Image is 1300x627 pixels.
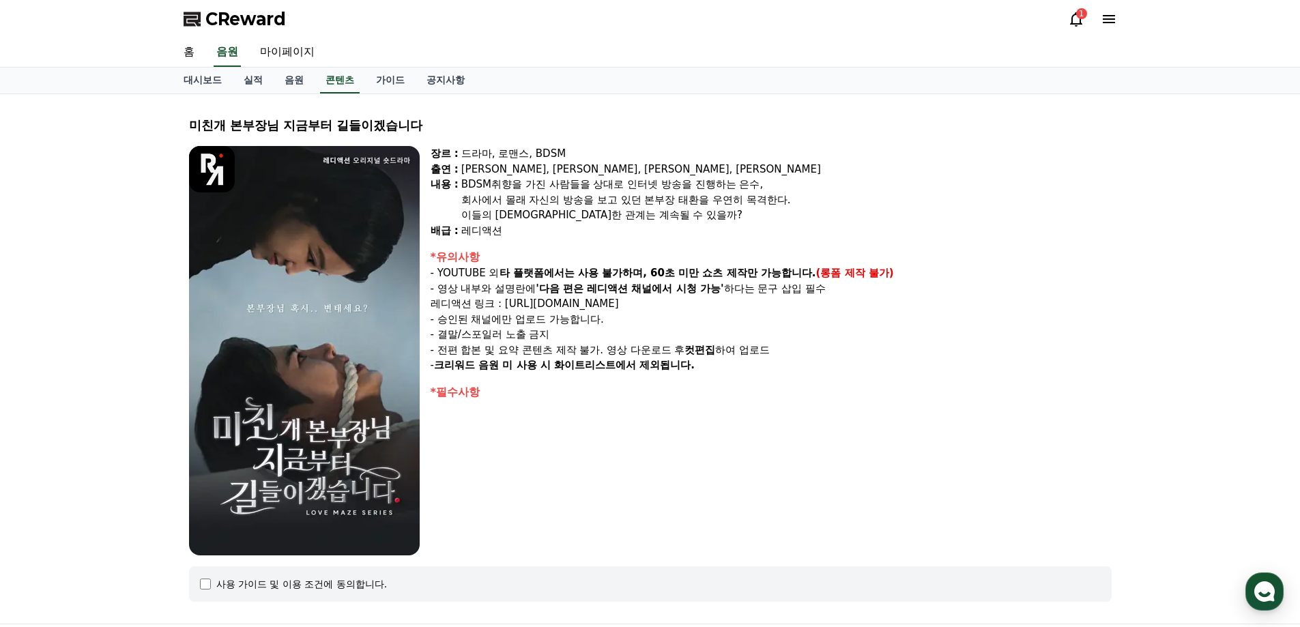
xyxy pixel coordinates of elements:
[189,146,420,555] img: video
[4,433,90,467] a: 홈
[320,68,360,93] a: 콘텐츠
[461,177,1112,192] div: BDSM취향을 가진 사람들을 상대로 인터넷 방송을 진행하는 은수,
[431,327,1112,342] p: - 결말/스포일러 노출 금지
[431,384,1112,400] div: *필수사항
[43,453,51,464] span: 홈
[173,38,205,67] a: 홈
[214,38,241,67] a: 음원
[461,207,1112,223] div: 이들의 [DEMOGRAPHIC_DATA]한 관계는 계속될 수 있을까?
[461,162,1112,177] div: [PERSON_NAME], [PERSON_NAME], [PERSON_NAME], [PERSON_NAME]
[434,359,695,371] strong: 크리워드 음원 미 사용 시 화이트리스트에서 제외됩니다.
[431,177,459,223] div: 내용 :
[416,68,476,93] a: 공지사항
[184,8,286,30] a: CReward
[431,162,459,177] div: 출연 :
[431,296,1112,312] p: 레디액션 링크 : [URL][DOMAIN_NAME]
[249,38,326,67] a: 마이페이지
[173,68,233,93] a: 대시보드
[461,192,1112,208] div: 회사에서 몰래 자신의 방송을 보고 있던 본부장 태환을 우연히 목격한다.
[431,281,1112,297] p: - 영상 내부와 설명란에 하다는 문구 삽입 필수
[461,146,1112,162] div: 드라마, 로맨스, BDSM
[125,454,141,465] span: 대화
[431,249,1112,265] div: *유의사항
[90,433,176,467] a: 대화
[216,577,388,591] div: 사용 가이드 및 이용 조건에 동의합니다.
[1076,8,1087,19] div: 1
[500,267,816,279] strong: 타 플랫폼에서는 사용 불가하며, 60초 미만 쇼츠 제작만 가능합니다.
[189,146,235,192] img: logo
[536,282,723,295] strong: '다음 편은 레디액션 채널에서 시청 가능'
[431,312,1112,327] p: - 승인된 채널에만 업로드 가능합니다.
[189,116,1112,135] div: 미친개 본부장님 지금부터 길들이겠습니다
[461,223,1112,239] div: 레디액션
[431,358,1112,373] p: -
[365,68,416,93] a: 가이드
[176,433,262,467] a: 설정
[211,453,227,464] span: 설정
[1068,11,1084,27] a: 1
[816,267,894,279] strong: (롱폼 제작 불가)
[684,344,715,356] strong: 컷편집
[205,8,286,30] span: CReward
[431,265,1112,281] p: - YOUTUBE 외
[431,146,459,162] div: 장르 :
[431,223,459,239] div: 배급 :
[431,342,1112,358] p: - 전편 합본 및 요약 콘텐츠 제작 불가. 영상 다운로드 후 하여 업로드
[274,68,315,93] a: 음원
[233,68,274,93] a: 실적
